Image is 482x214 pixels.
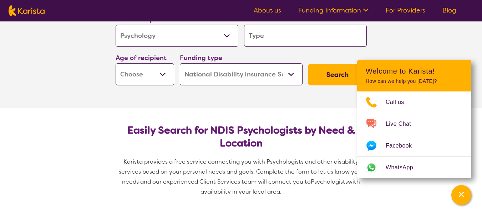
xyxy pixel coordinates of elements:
[298,6,369,15] a: Funding Information
[442,6,456,15] a: Blog
[386,97,413,108] span: Call us
[180,54,222,62] label: Funding type
[119,158,365,185] span: Karista provides a free service connecting you with Psychologists and other disability services b...
[451,185,471,205] button: Channel Menu
[366,67,463,75] h2: Welcome to Karista!
[366,78,463,84] p: How can we help you [DATE]?
[244,25,367,47] input: Type
[308,64,367,85] button: Search
[386,162,422,173] span: WhatsApp
[116,54,167,62] label: Age of recipient
[254,6,281,15] a: About us
[311,178,348,185] span: Psychologists
[121,124,361,150] h2: Easily Search for NDIS Psychologists by Need & Location
[357,91,471,178] ul: Choose channel
[357,60,471,178] div: Channel Menu
[386,140,420,151] span: Facebook
[386,6,425,15] a: For Providers
[357,157,471,178] a: Web link opens in a new tab.
[9,5,45,16] img: Karista logo
[386,119,420,129] span: Live Chat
